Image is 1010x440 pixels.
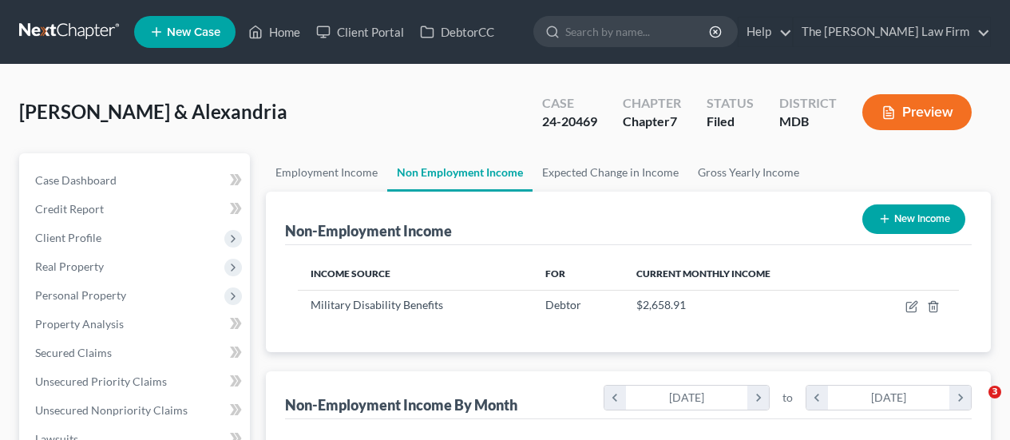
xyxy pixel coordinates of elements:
a: DebtorCC [412,18,502,46]
div: Chapter [623,113,681,131]
button: New Income [862,204,965,234]
span: 7 [670,113,677,129]
a: Home [240,18,308,46]
span: Income Source [311,268,390,279]
a: Expected Change in Income [533,153,688,192]
span: Unsecured Priority Claims [35,375,167,388]
div: Chapter [623,94,681,113]
a: Employment Income [266,153,387,192]
i: chevron_right [949,386,971,410]
button: Preview [862,94,972,130]
a: Unsecured Priority Claims [22,367,250,396]
div: 24-20469 [542,113,597,131]
div: [DATE] [828,386,950,410]
i: chevron_right [747,386,769,410]
span: Real Property [35,260,104,273]
span: Client Profile [35,231,101,244]
iframe: Intercom live chat [956,386,994,424]
div: Case [542,94,597,113]
span: Secured Claims [35,346,112,359]
span: Case Dashboard [35,173,117,187]
span: For [545,268,565,279]
div: Status [707,94,754,113]
a: Case Dashboard [22,166,250,195]
div: [DATE] [626,386,748,410]
a: Help [739,18,792,46]
span: Military Disability Benefits [311,298,443,311]
span: Personal Property [35,288,126,302]
span: $2,658.91 [636,298,686,311]
span: Debtor [545,298,581,311]
span: Credit Report [35,202,104,216]
span: Current Monthly Income [636,268,770,279]
div: Filed [707,113,754,131]
div: MDB [779,113,837,131]
a: Unsecured Nonpriority Claims [22,396,250,425]
a: Secured Claims [22,339,250,367]
span: [PERSON_NAME] & Alexandria [19,100,287,123]
span: 3 [988,386,1001,398]
span: Unsecured Nonpriority Claims [35,403,188,417]
input: Search by name... [565,17,711,46]
i: chevron_left [806,386,828,410]
div: District [779,94,837,113]
a: The [PERSON_NAME] Law Firm [794,18,990,46]
a: Property Analysis [22,310,250,339]
a: Credit Report [22,195,250,224]
span: to [782,390,793,406]
i: chevron_left [604,386,626,410]
span: Property Analysis [35,317,124,331]
span: New Case [167,26,220,38]
a: Client Portal [308,18,412,46]
div: Non-Employment Income By Month [285,395,517,414]
div: Non-Employment Income [285,221,452,240]
a: Gross Yearly Income [688,153,809,192]
a: Non Employment Income [387,153,533,192]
